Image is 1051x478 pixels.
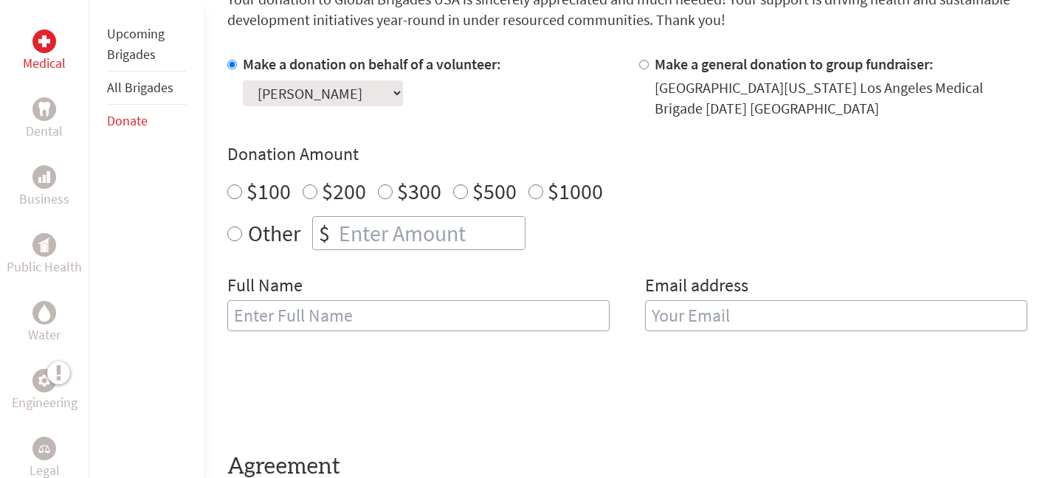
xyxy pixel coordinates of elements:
p: Water [28,325,61,345]
a: DentalDental [26,97,63,142]
p: Public Health [7,257,82,277]
p: Medical [23,53,66,74]
img: Medical [38,35,50,47]
li: All Brigades [107,72,186,105]
div: Engineering [32,369,56,392]
h4: Donation Amount [227,142,1027,166]
li: Donate [107,105,186,137]
a: Donate [107,112,148,129]
a: MedicalMedical [23,30,66,74]
a: WaterWater [28,301,61,345]
img: Public Health [38,238,50,252]
div: [GEOGRAPHIC_DATA][US_STATE] Los Angeles Medical Brigade [DATE] [GEOGRAPHIC_DATA] [655,77,1027,119]
label: Make a donation on behalf of a volunteer: [243,55,501,73]
label: $200 [322,177,366,205]
div: Water [32,301,56,325]
div: Business [32,165,56,189]
label: Full Name [227,274,303,300]
label: $300 [397,177,441,205]
label: Make a general donation to group fundraiser: [655,55,934,73]
li: Upcoming Brigades [107,18,186,72]
div: Legal Empowerment [32,437,56,460]
p: Engineering [12,392,77,413]
label: Email address [645,274,748,300]
a: Public HealthPublic Health [7,233,82,277]
input: Your Email [645,300,1027,331]
p: Dental [26,121,63,142]
a: Upcoming Brigades [107,25,165,63]
img: Business [38,171,50,183]
p: Business [19,189,69,209]
label: $1000 [548,177,603,205]
label: $500 [472,177,517,205]
a: All Brigades [107,79,173,96]
img: Legal Empowerment [38,444,50,453]
img: Engineering [38,375,50,387]
label: $100 [247,177,291,205]
input: Enter Amount [336,217,525,249]
div: $ [313,217,336,249]
iframe: reCAPTCHA [227,367,452,424]
div: Public Health [32,233,56,257]
label: Other [248,216,300,250]
div: Dental [32,97,56,121]
img: Water [38,304,50,321]
a: BusinessBusiness [19,165,69,209]
input: Enter Full Name [227,300,610,331]
a: EngineeringEngineering [12,369,77,413]
img: Dental [38,102,50,116]
div: Medical [32,30,56,53]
